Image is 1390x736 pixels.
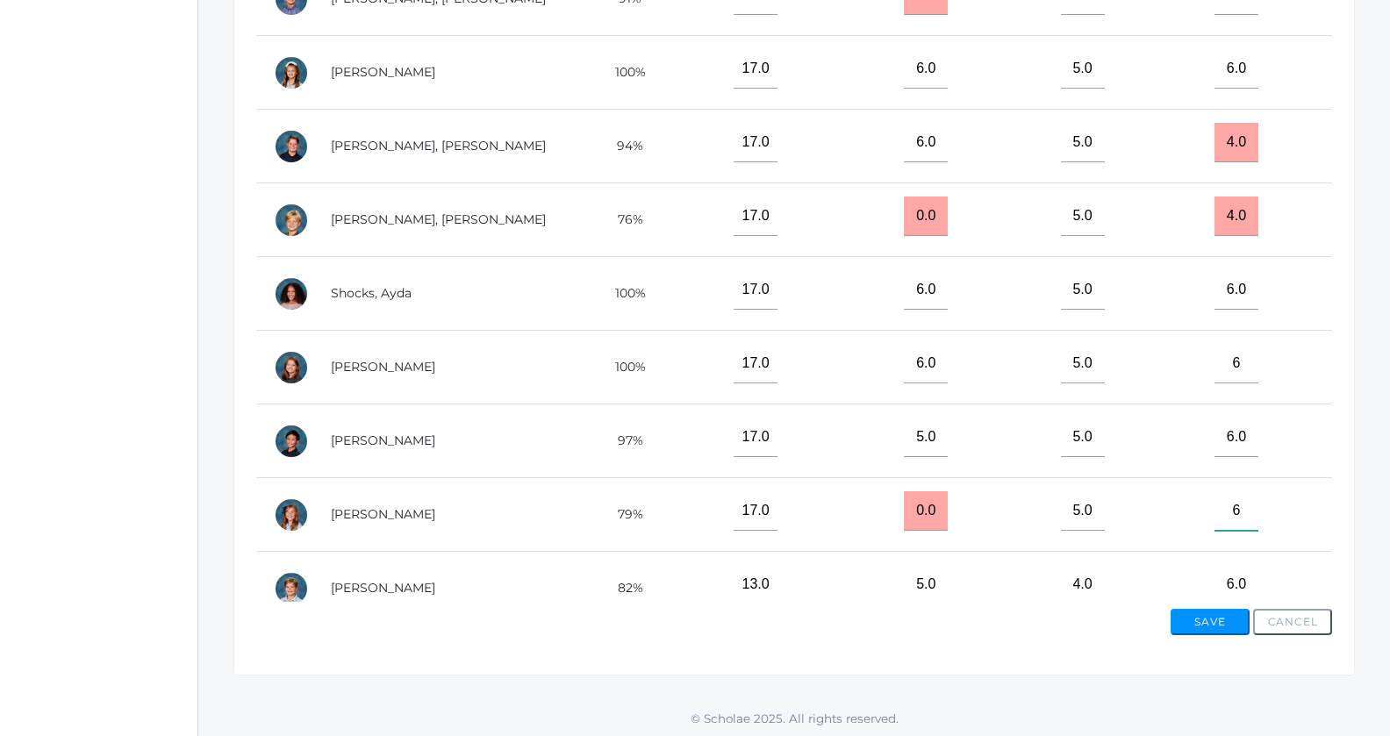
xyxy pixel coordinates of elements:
[564,552,684,625] td: 82%
[1171,609,1250,635] button: Save
[274,350,309,385] div: Ayla Smith
[564,331,684,404] td: 100%
[564,257,684,331] td: 100%
[331,211,546,227] a: [PERSON_NAME], [PERSON_NAME]
[331,138,546,154] a: [PERSON_NAME], [PERSON_NAME]
[331,285,412,301] a: Shocks, Ayda
[331,580,435,596] a: [PERSON_NAME]
[274,129,309,164] div: Ryder Roberts
[564,183,684,257] td: 76%
[274,497,309,532] div: Arielle White
[198,710,1390,727] p: © Scholae 2025. All rights reserved.
[274,55,309,90] div: Reagan Reynolds
[564,36,684,110] td: 100%
[331,506,435,522] a: [PERSON_NAME]
[564,110,684,183] td: 94%
[274,203,309,238] div: Levi Sergey
[274,276,309,311] div: Ayda Shocks
[274,571,309,606] div: Zade Wilson
[331,64,435,80] a: [PERSON_NAME]
[564,478,684,552] td: 79%
[331,359,435,375] a: [PERSON_NAME]
[331,432,435,448] a: [PERSON_NAME]
[1253,609,1332,635] button: Cancel
[274,424,309,459] div: Matteo Soratorio
[564,404,684,478] td: 97%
